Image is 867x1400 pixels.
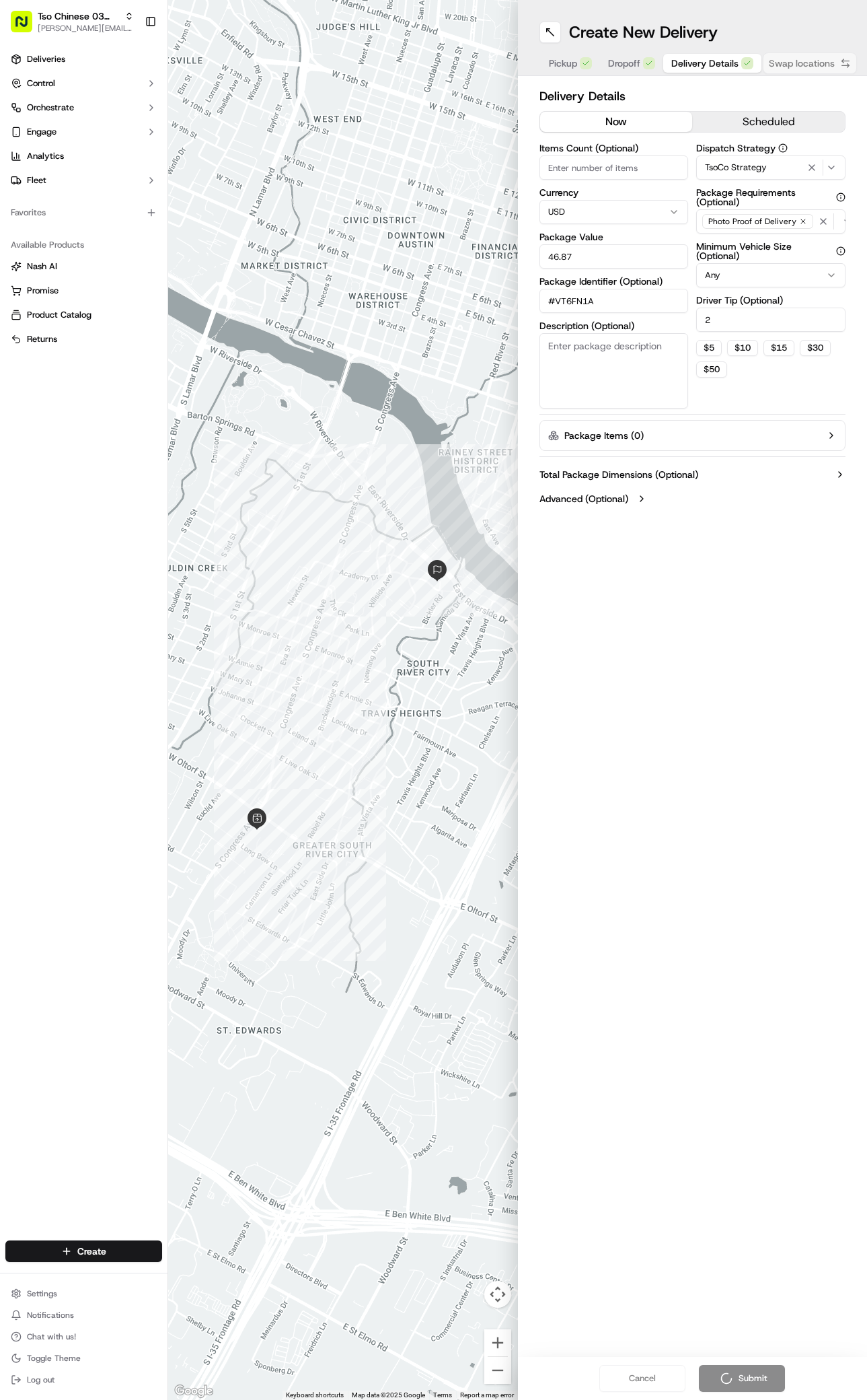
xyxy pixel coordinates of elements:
span: Promise [27,285,59,297]
input: Got a question? Start typing here... [35,87,242,101]
img: Charles Folsom [13,196,35,217]
a: Promise [11,285,157,297]
button: Minimum Vehicle Size (Optional) [836,246,845,256]
button: $5 [696,340,722,356]
span: Returns [27,333,57,345]
button: $30 [800,340,831,356]
label: Total Package Dimensions (Optional) [539,468,698,481]
span: Chat with us! [27,1331,76,1342]
button: Photo Proof of Delivery [696,209,845,234]
div: 💻 [114,302,124,313]
div: Available Products [5,234,162,256]
span: Orchestrate [27,102,74,114]
img: Google [172,1382,216,1400]
button: [PERSON_NAME][EMAIL_ADDRESS][DOMAIN_NAME] [38,23,134,34]
div: 📗 [13,302,24,313]
button: Package Items (0) [539,420,846,451]
button: Keyboard shortcuts [286,1391,344,1400]
span: Nash AI [27,260,57,273]
a: Analytics [5,145,162,167]
span: Dropoff [608,57,640,70]
button: $10 [727,340,758,356]
button: scheduled [692,112,845,132]
label: Package Value [539,232,689,242]
button: Orchestrate [5,97,162,118]
input: Enter driver tip amount [696,308,845,332]
button: Log out [5,1370,162,1389]
a: Deliveries [5,48,162,70]
button: Advanced (Optional) [539,492,846,505]
label: Driver Tip (Optional) [696,295,845,305]
a: 💻API Documentation [108,295,221,320]
button: $50 [696,361,727,378]
div: Favorites [5,202,162,223]
label: Items Count (Optional) [539,143,689,153]
button: Nash AI [5,256,162,277]
label: Minimum Vehicle Size (Optional) [696,242,845,260]
span: Knowledge Base [27,301,103,314]
a: Powered byPylon [95,333,163,344]
button: Fleet [5,170,162,191]
h2: Delivery Details [539,87,846,106]
span: [PERSON_NAME] [42,209,109,219]
a: Returns [11,333,157,345]
button: Dispatch Strategy [778,143,788,153]
div: Start new chat [61,129,221,142]
button: Returns [5,328,162,350]
span: [DATE] [187,245,215,256]
button: Package Requirements (Optional) [836,193,845,202]
label: Description (Optional) [539,321,689,330]
button: Zoom in [484,1329,511,1356]
button: Zoom out [484,1357,511,1384]
span: Notifications [27,1310,74,1321]
label: Dispatch Strategy [696,143,845,153]
a: Nash AI [11,260,157,273]
a: Terms (opens in new tab) [433,1391,452,1399]
span: API Documentation [127,301,216,314]
h1: Create New Delivery [569,22,718,43]
span: Engage [27,126,56,138]
button: Engage [5,121,162,143]
button: Notifications [5,1306,162,1325]
span: Log out [27,1374,54,1385]
span: Analytics [27,150,64,162]
label: Currency [539,188,689,197]
button: Total Package Dimensions (Optional) [539,468,846,481]
img: 8571987876998_91fb9ceb93ad5c398215_72.jpg [28,129,52,153]
span: Photo Proof of Delivery [708,216,796,227]
button: Settings [5,1284,162,1303]
a: Report a map error [460,1391,514,1399]
label: Package Items ( 0 ) [564,429,644,442]
div: Past conversations [13,175,90,186]
img: Antonia (Store Manager) [13,232,35,254]
button: now [540,112,693,132]
img: 1736555255976-a54dd68f-1ca7-489b-9aae-adbdc363a1c4 [13,129,38,153]
span: Settings [27,1288,57,1299]
button: Tso Chinese 03 TsoCo [38,9,119,23]
span: Pickup [549,57,577,70]
button: $15 [763,340,794,356]
span: Map data ©2025 Google [352,1391,425,1399]
label: Package Identifier (Optional) [539,277,689,286]
button: Chat with us! [5,1327,162,1346]
span: Fleet [27,174,46,186]
a: Product Catalog [11,309,157,321]
button: Product Catalog [5,304,162,326]
span: Deliveries [27,53,65,65]
input: Enter package value [539,244,689,269]
label: Advanced (Optional) [539,492,628,505]
button: Map camera controls [484,1281,511,1308]
span: Delivery Details [671,57,739,70]
span: [DATE] [119,209,147,219]
div: We're available if you need us! [61,142,185,153]
span: • [180,245,184,256]
button: Toggle Theme [5,1349,162,1368]
span: [PERSON_NAME] (Store Manager) [42,245,177,256]
p: Welcome 👋 [13,54,245,75]
button: See all [209,172,245,188]
img: Nash [13,13,40,40]
span: • [112,209,116,219]
span: TsoCo Strategy [705,162,767,174]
